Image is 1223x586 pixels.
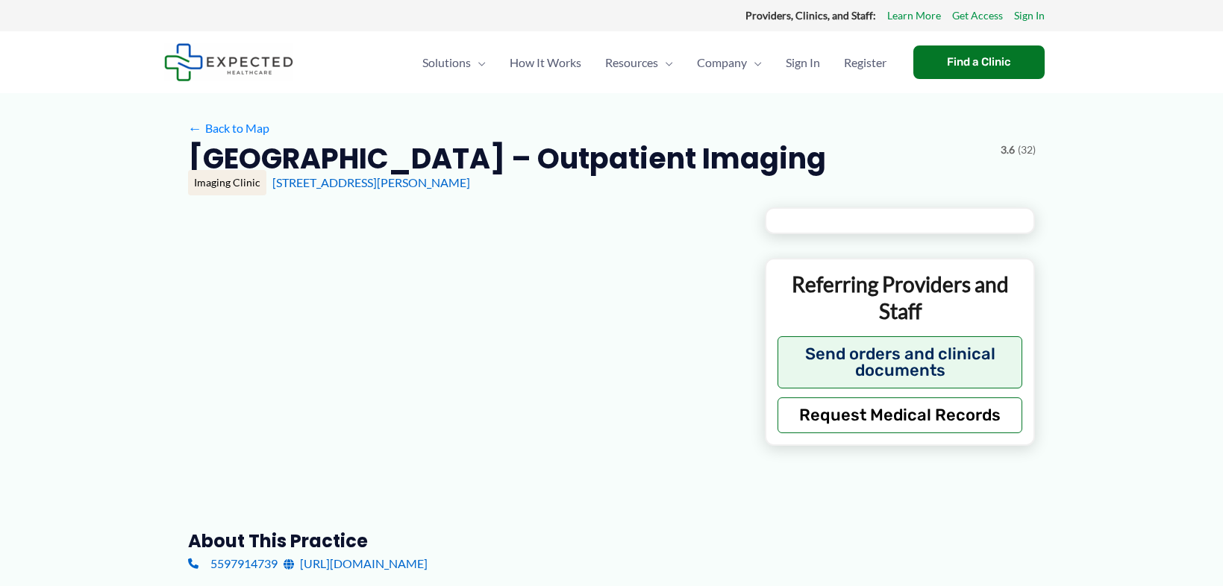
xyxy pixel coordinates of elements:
p: Referring Providers and Staff [778,271,1023,325]
span: Register [844,37,886,89]
a: Sign In [1014,6,1045,25]
strong: Providers, Clinics, and Staff: [745,9,876,22]
span: Company [697,37,747,89]
a: Register [832,37,898,89]
span: (32) [1018,140,1036,160]
h3: About this practice [188,529,741,552]
a: ←Back to Map [188,117,269,139]
button: Send orders and clinical documents [778,336,1023,388]
a: [STREET_ADDRESS][PERSON_NAME] [272,175,470,189]
span: Resources [605,37,658,89]
span: Menu Toggle [747,37,762,89]
span: 3.6 [1001,140,1015,160]
span: Menu Toggle [471,37,486,89]
a: 5597914739 [188,552,278,575]
a: Find a Clinic [913,45,1045,79]
a: Sign In [774,37,832,89]
a: [URL][DOMAIN_NAME] [284,552,428,575]
a: Learn More [887,6,941,25]
nav: Primary Site Navigation [410,37,898,89]
span: ← [188,121,202,135]
a: How It Works [498,37,593,89]
span: How It Works [510,37,581,89]
a: Get Access [952,6,1003,25]
h2: [GEOGRAPHIC_DATA] – Outpatient Imaging [188,140,826,177]
span: Solutions [422,37,471,89]
span: Menu Toggle [658,37,673,89]
a: CompanyMenu Toggle [685,37,774,89]
button: Request Medical Records [778,397,1023,433]
div: Imaging Clinic [188,170,266,195]
a: ResourcesMenu Toggle [593,37,685,89]
a: SolutionsMenu Toggle [410,37,498,89]
img: Expected Healthcare Logo - side, dark font, small [164,43,293,81]
span: Sign In [786,37,820,89]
